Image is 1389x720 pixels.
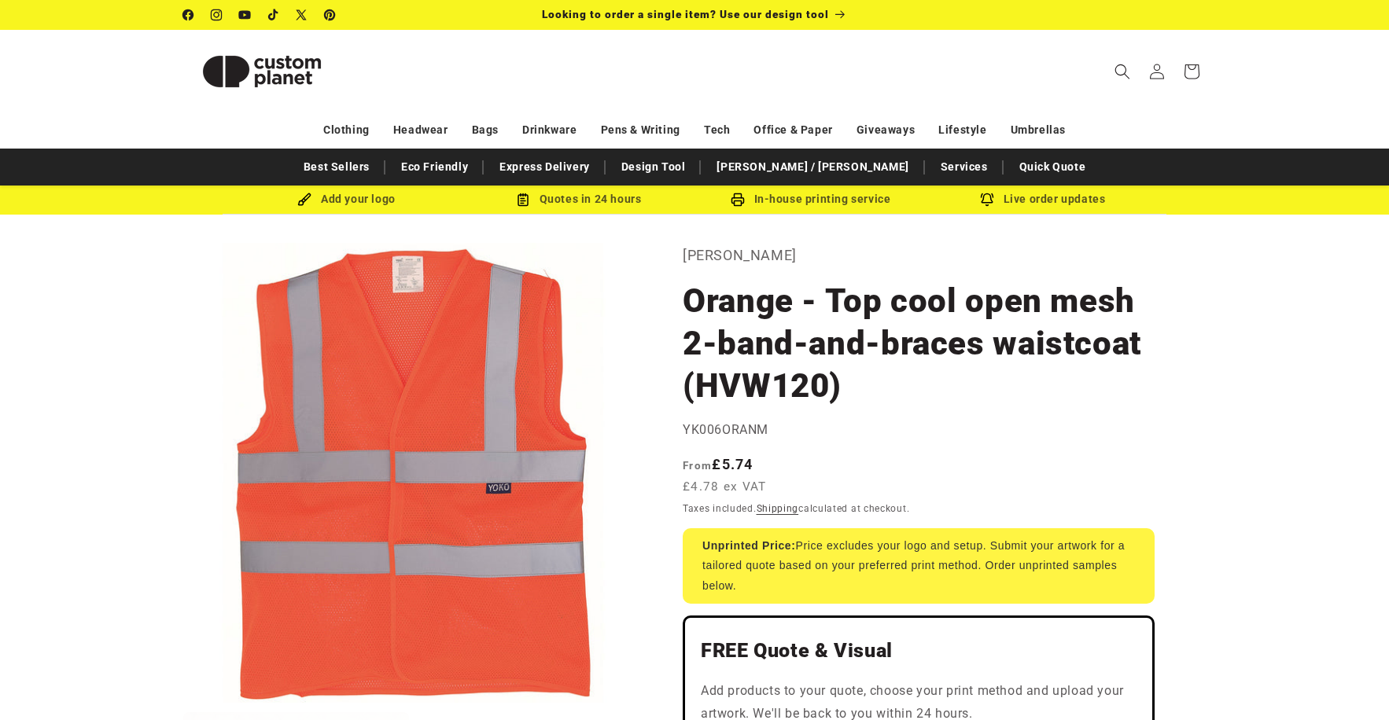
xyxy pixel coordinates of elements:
[683,528,1155,604] div: Price excludes your logo and setup. Submit your artwork for a tailored quote based on your prefer...
[472,116,499,144] a: Bags
[323,116,370,144] a: Clothing
[753,116,832,144] a: Office & Paper
[980,193,994,207] img: Order updates
[702,539,796,552] strong: Unprinted Price:
[701,638,1137,663] h2: FREE Quote & Visual
[683,280,1155,407] h1: Orange - Top cool open mesh 2-band-and-braces waistcoat (HVW120)
[297,193,311,207] img: Brush Icon
[683,478,767,496] span: £4.78 ex VAT
[694,189,927,209] div: In-house printing service
[683,243,1155,268] p: [PERSON_NAME]
[1105,54,1140,89] summary: Search
[296,153,378,181] a: Best Sellers
[1310,645,1389,720] iframe: Chat Widget
[1011,116,1066,144] a: Umbrellas
[178,30,347,112] a: Custom Planet
[704,116,730,144] a: Tech
[601,116,680,144] a: Pens & Writing
[542,8,829,20] span: Looking to order a single item? Use our design tool
[683,459,712,472] span: From
[731,193,745,207] img: In-house printing
[757,503,799,514] a: Shipping
[462,189,694,209] div: Quotes in 24 hours
[183,36,341,107] img: Custom Planet
[613,153,694,181] a: Design Tool
[230,189,462,209] div: Add your logo
[683,456,753,472] strong: £5.74
[492,153,598,181] a: Express Delivery
[516,193,530,207] img: Order Updates Icon
[938,116,986,144] a: Lifestyle
[393,116,448,144] a: Headwear
[709,153,916,181] a: [PERSON_NAME] / [PERSON_NAME]
[1011,153,1094,181] a: Quick Quote
[522,116,577,144] a: Drinkware
[857,116,915,144] a: Giveaways
[683,422,768,437] span: YK006ORANM
[933,153,996,181] a: Services
[393,153,476,181] a: Eco Friendly
[927,189,1159,209] div: Live order updates
[683,501,1155,516] div: Taxes included. calculated at checkout.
